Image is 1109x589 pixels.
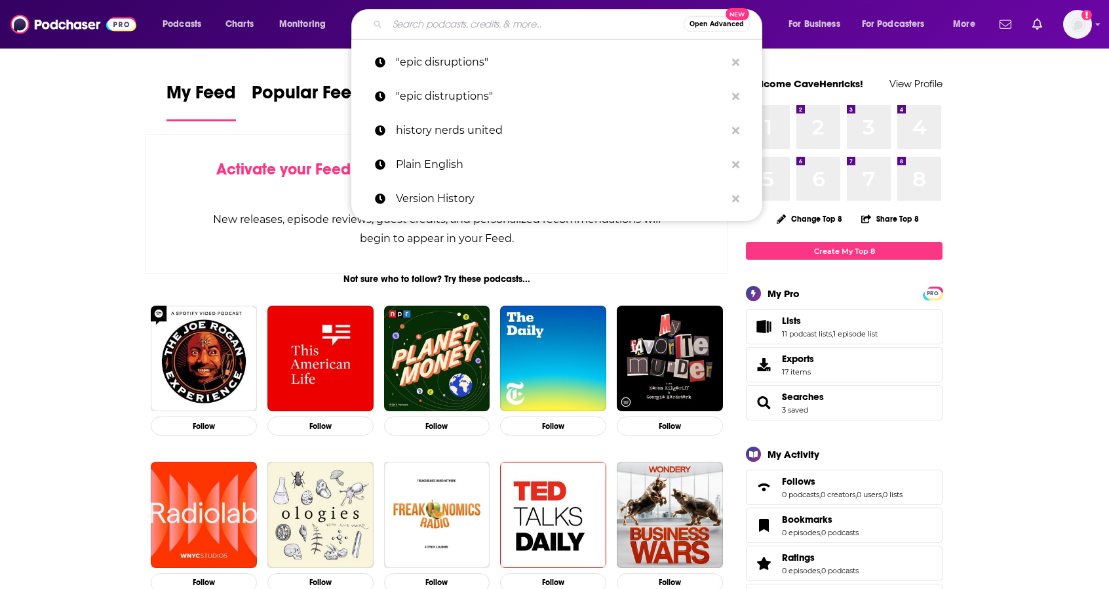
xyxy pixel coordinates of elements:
button: Follow [500,416,606,436]
span: Activate your Feed [216,159,351,179]
span: , [882,490,883,499]
button: Share Top 8 [861,206,920,232]
span: My Feed [166,81,236,112]
a: My Feed [166,81,236,121]
div: Search podcasts, credits, & more... [364,9,775,39]
button: Change Top 8 [769,211,850,227]
span: , [819,490,821,499]
a: 0 episodes [782,528,820,537]
span: Charts [225,15,254,33]
input: Search podcasts, credits, & more... [387,14,684,35]
button: open menu [779,14,857,35]
a: PRO [925,288,941,298]
a: 0 users [857,490,882,499]
p: Version History [396,182,726,216]
img: The Joe Rogan Experience [151,306,257,412]
button: Follow [617,416,723,436]
img: User Profile [1063,10,1092,39]
a: 0 podcasts [782,490,819,499]
p: Plain English [396,148,726,182]
a: Plain English [351,148,762,182]
span: Popular Feed [252,81,363,112]
a: Show notifications dropdown [1027,13,1047,35]
div: Not sure who to follow? Try these podcasts... [146,274,728,285]
span: Ratings [782,552,815,563]
span: For Podcasters [862,15,925,33]
a: 0 episodes [782,566,820,575]
span: For Business [788,15,840,33]
a: Popular Feed [252,81,363,121]
div: My Activity [768,448,819,460]
a: Bookmarks [750,516,777,535]
a: Follows [782,476,903,487]
img: Radiolab [151,462,257,568]
img: Podchaser - Follow, Share and Rate Podcasts [10,12,136,37]
span: Podcasts [163,15,201,33]
span: Monitoring [279,15,326,33]
p: "epic distruptions" [396,79,726,113]
button: Follow [267,416,374,436]
a: "epic distruptions" [351,79,762,113]
span: Searches [746,385,943,420]
p: "epic disruptions" [396,45,726,79]
span: , [855,490,857,499]
a: View Profile [889,77,943,90]
img: This American Life [267,306,374,412]
a: Ratings [782,552,859,563]
img: Business Wars [617,462,723,568]
span: Lists [746,309,943,344]
button: Show profile menu [1063,10,1092,39]
span: Follows [746,470,943,505]
span: Open Advanced [690,21,744,28]
img: My Favorite Murder with Karen Kilgariff and Georgia Hardstark [617,306,723,412]
img: Planet Money [384,306,490,412]
button: Open AdvancedNew [684,16,750,32]
button: open menu [153,14,218,35]
img: Freakonomics Radio [384,462,490,568]
span: Lists [782,315,801,327]
button: open menu [853,14,944,35]
span: , [820,528,821,537]
span: Bookmarks [746,508,943,543]
span: Searches [782,391,824,403]
button: open menu [270,14,343,35]
a: history nerds united [351,113,762,148]
img: TED Talks Daily [500,462,606,568]
div: My Pro [768,287,800,300]
img: Ologies with Alie Ward [267,462,374,568]
a: Exports [746,347,943,382]
a: Lists [750,317,777,336]
a: Version History [351,182,762,216]
a: 1 episode list [833,329,878,338]
div: by following Podcasts, Creators, Lists, and other Users! [212,160,662,198]
img: The Daily [500,306,606,412]
span: , [832,329,833,338]
button: open menu [944,14,992,35]
div: New releases, episode reviews, guest credits, and personalized recommendations will begin to appe... [212,210,662,248]
span: Logged in as CaveHenricks [1063,10,1092,39]
a: "epic disruptions" [351,45,762,79]
button: Follow [384,416,490,436]
a: Bookmarks [782,514,859,525]
a: 0 podcasts [821,528,859,537]
a: Create My Top 8 [746,242,943,260]
a: Welcome CaveHenricks! [746,77,863,90]
span: Ratings [746,546,943,581]
button: Follow [151,416,257,436]
span: Bookmarks [782,514,832,525]
span: Exports [750,355,777,374]
span: Exports [782,353,814,365]
span: 17 items [782,367,814,376]
a: 11 podcast lists [782,329,832,338]
span: New [726,8,749,20]
span: More [953,15,975,33]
